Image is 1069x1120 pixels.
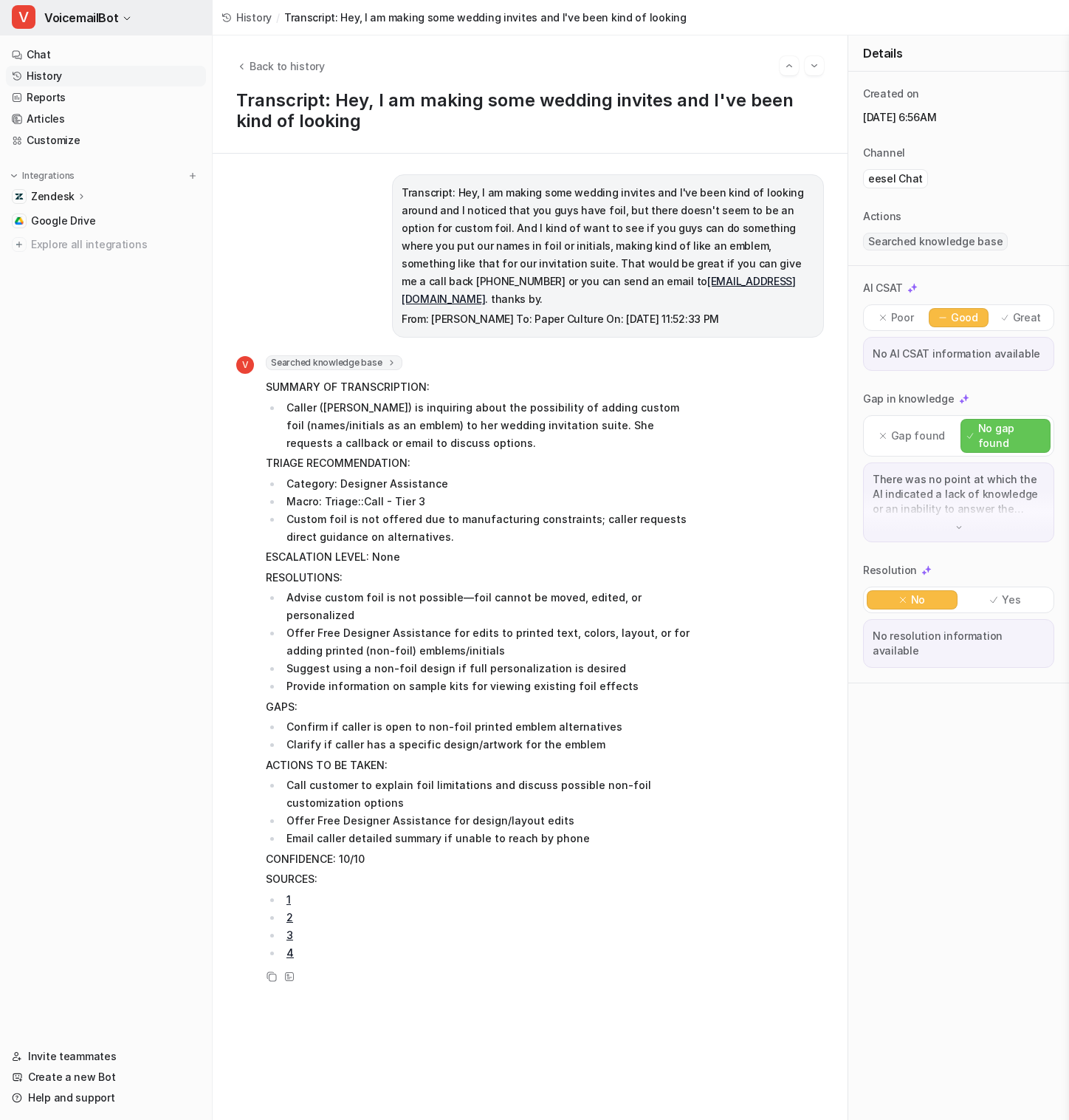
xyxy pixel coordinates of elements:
li: Confirm if caller is open to non-foil printed emblem alternatives [282,718,698,736]
a: 3 [286,929,293,941]
span: V [12,5,35,29]
li: Custom foil is not offered due to manufacturing constraints; caller requests direct guidance on a... [282,511,698,546]
span: Explore all integrations [31,233,200,256]
a: History [221,10,272,25]
p: AI CSAT [863,281,903,296]
img: Zendesk [15,192,24,201]
span: VoicemailBot [44,7,118,28]
img: explore all integrations [12,237,27,252]
li: Offer Free Designer Assistance for design/layout edits [282,812,698,830]
img: expand menu [9,171,19,181]
img: Next session [809,59,819,72]
span: History [236,10,272,25]
p: Transcript: Hey, I am making some wedding invites and I've been kind of looking around and I noti... [402,184,814,308]
a: Chat [6,44,206,65]
li: Category: Designer Assistance [282,475,698,493]
span: Searched knowledge base [266,355,402,370]
p: Created on [863,86,919,101]
span: V [236,356,254,374]
p: Poor [891,310,914,325]
p: SOURCES: [266,870,698,888]
p: Great [1013,310,1042,325]
button: Go to previous session [780,56,799,75]
img: down-arrow [954,522,964,533]
img: menu_add.svg [188,171,198,181]
a: 1 [286,893,291,906]
p: Gap found [891,428,945,443]
p: No resolution information available [873,629,1045,658]
li: Advise custom foil is not possible—foil cannot be moved, edited, or personalized [282,589,698,624]
a: Articles [6,109,206,129]
button: Integrations [6,168,79,183]
p: Good [951,310,978,325]
span: Transcript: Hey, I am making some wedding invites and I've been kind of looking [284,10,687,25]
span: Back to history [250,58,325,74]
a: History [6,66,206,86]
a: [EMAIL_ADDRESS][DOMAIN_NAME] [402,275,796,305]
p: Channel [863,146,905,160]
li: Macro: Triage::Call - Tier 3 [282,493,698,511]
a: Reports [6,87,206,108]
p: ESCALATION LEVEL: None [266,548,698,566]
p: No gap found [978,421,1044,451]
p: Integrations [22,170,75,182]
li: Caller ([PERSON_NAME]) is inquiring about the possibility of adding custom foil (names/initials a... [282,399,698,452]
p: There was no point at which the AI indicated a lack of knowledge or an inability to answer the cu... [873,472,1045,516]
li: Email caller detailed summary if unable to reach by phone [282,830,698,847]
a: 4 [286,946,294,959]
a: Customize [6,130,206,151]
span: Google Drive [31,214,96,228]
p: Actions [863,209,901,224]
p: GAPS: [266,698,698,716]
img: Google Drive [15,216,24,225]
li: Offer Free Designer Assistance for edits to printed text, colors, layout, or for adding printed (... [282,624,698,660]
p: CONFIDENCE: 10/10 [266,850,698,868]
p: [DATE] 6:56AM [863,110,1054,125]
button: Back to history [236,58,325,74]
p: Resolution [863,563,917,578]
span: Searched knowledge base [863,233,1008,250]
img: Previous session [784,59,794,72]
button: Go to next session [805,56,824,75]
p: Zendesk [31,189,75,204]
p: No AI CSAT information available [873,346,1045,361]
p: RESOLUTIONS: [266,569,698,587]
p: ACTIONS TO BE TAKEN: [266,757,698,774]
div: Details [848,35,1069,72]
a: Google DriveGoogle Drive [6,211,206,231]
a: Invite teammates [6,1046,206,1067]
p: Yes [1002,593,1020,607]
li: Call customer to explain foil limitations and discuss possible non-foil customization options [282,776,698,812]
li: Suggest using a non-foil design if full personalization is desired [282,660,698,677]
li: Provide information on sample kits for viewing existing foil effects [282,677,698,695]
p: eesel Chat [868,171,923,186]
a: Explore all integrations [6,234,206,255]
span: / [276,10,280,25]
h1: Transcript: Hey, I am making some wedding invites and I've been kind of looking [236,90,824,132]
a: 2 [286,911,293,923]
a: Help and support [6,1087,206,1108]
p: No [911,593,925,607]
p: From: [PERSON_NAME] To: Paper Culture On: [DATE] 11:52:33 PM [402,310,814,328]
p: Gap in knowledge [863,392,955,406]
p: SUMMARY OF TRANSCRIPTION: [266,378,698,396]
p: TRIAGE RECOMMENDATION: [266,454,698,472]
li: Clarify if caller has a specific design/artwork for the emblem [282,736,698,754]
a: Create a new Bot [6,1067,206,1087]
